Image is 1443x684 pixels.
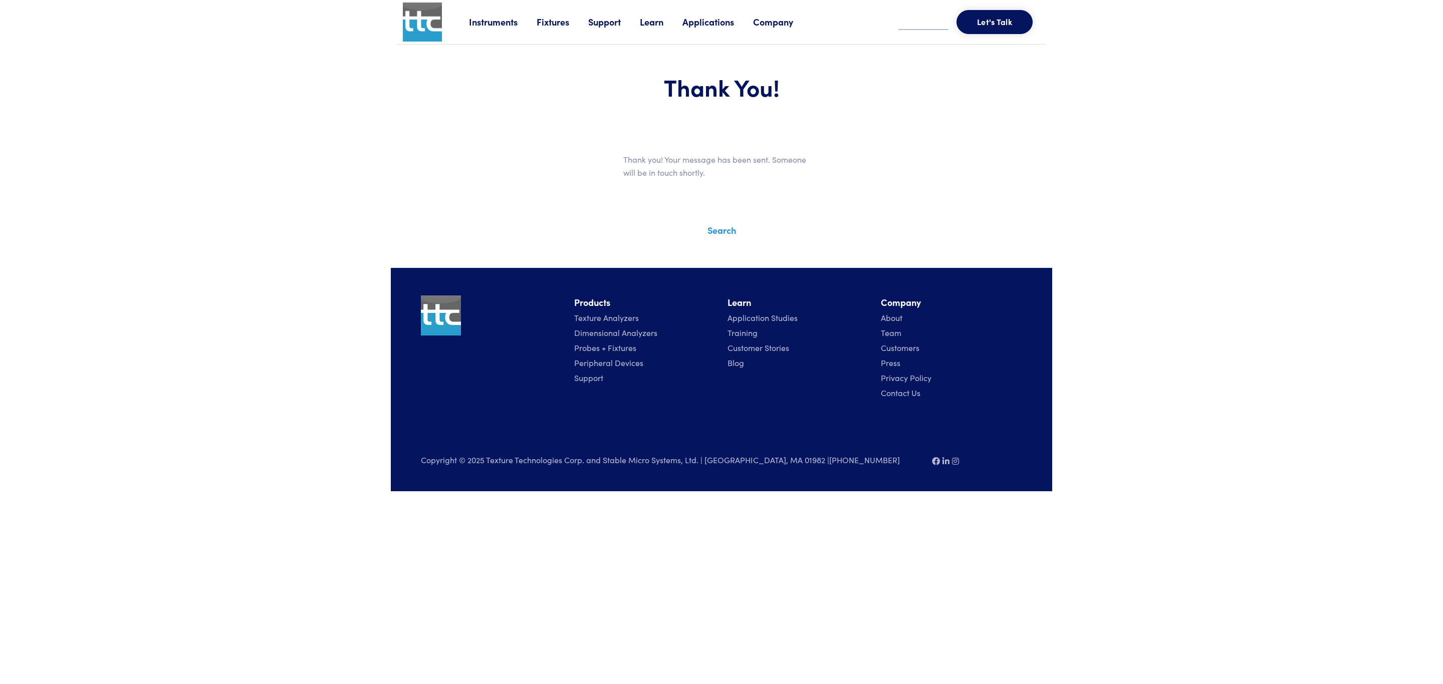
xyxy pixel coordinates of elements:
a: Fixtures [537,16,588,28]
a: Application Studies [728,312,798,323]
p: Thank you! Your message has been sent. Someone will be in touch shortly. [623,153,820,179]
li: Company [881,295,1022,310]
a: Team [881,327,901,338]
a: Blog [728,357,744,368]
a: Texture Analyzers [574,312,639,323]
button: Let's Talk [956,10,1033,34]
a: Support [588,16,640,28]
a: Contact Us [881,387,920,398]
h1: Thank You! [421,73,1022,102]
img: ttc_logo_1x1_v1.0.png [403,3,442,42]
a: Peripheral Devices [574,357,643,368]
a: Company [753,16,812,28]
a: Customers [881,342,919,353]
a: Learn [640,16,682,28]
a: Search [707,224,736,236]
a: Instruments [469,16,537,28]
a: About [881,312,902,323]
a: Applications [682,16,753,28]
li: Learn [728,295,869,310]
a: Probes + Fixtures [574,342,636,353]
a: Training [728,327,758,338]
a: [PHONE_NUMBER] [829,454,900,465]
a: Privacy Policy [881,372,931,383]
li: Products [574,295,715,310]
a: Press [881,357,900,368]
img: ttc_logo_1x1_v1.0.png [421,295,461,335]
a: Support [574,372,603,383]
a: Customer Stories [728,342,789,353]
p: Copyright © 2025 Texture Technologies Corp. and Stable Micro Systems, Ltd. | [GEOGRAPHIC_DATA], M... [421,453,920,467]
a: Dimensional Analyzers [574,327,657,338]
